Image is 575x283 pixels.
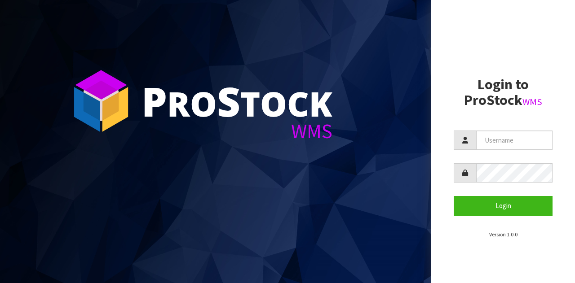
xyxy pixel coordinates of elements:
[476,131,553,150] input: Username
[454,77,553,108] h2: Login to ProStock
[522,96,542,108] small: WMS
[489,231,517,238] small: Version 1.0.0
[454,196,553,215] button: Login
[142,74,167,128] span: P
[142,121,332,141] div: WMS
[67,67,135,135] img: ProStock Cube
[217,74,240,128] span: S
[142,81,332,121] div: ro tock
